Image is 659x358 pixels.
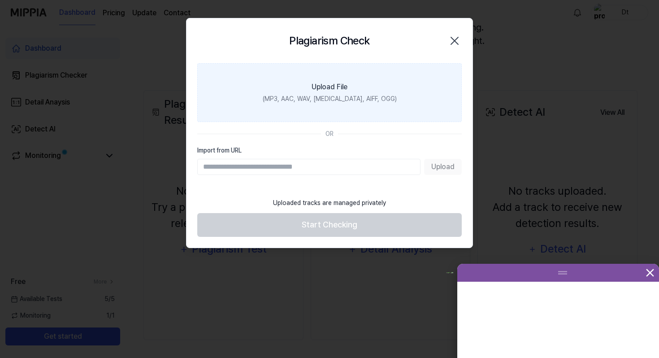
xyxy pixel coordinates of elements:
[197,146,462,155] label: Import from URL
[263,94,397,104] div: (MP3, AAC, WAV, [MEDICAL_DATA], AIFF, OGG)
[312,82,347,92] div: Upload File
[325,129,334,139] div: OR
[268,193,391,213] div: Uploaded tracks are managed privately
[289,33,369,49] h2: Plagiarism Check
